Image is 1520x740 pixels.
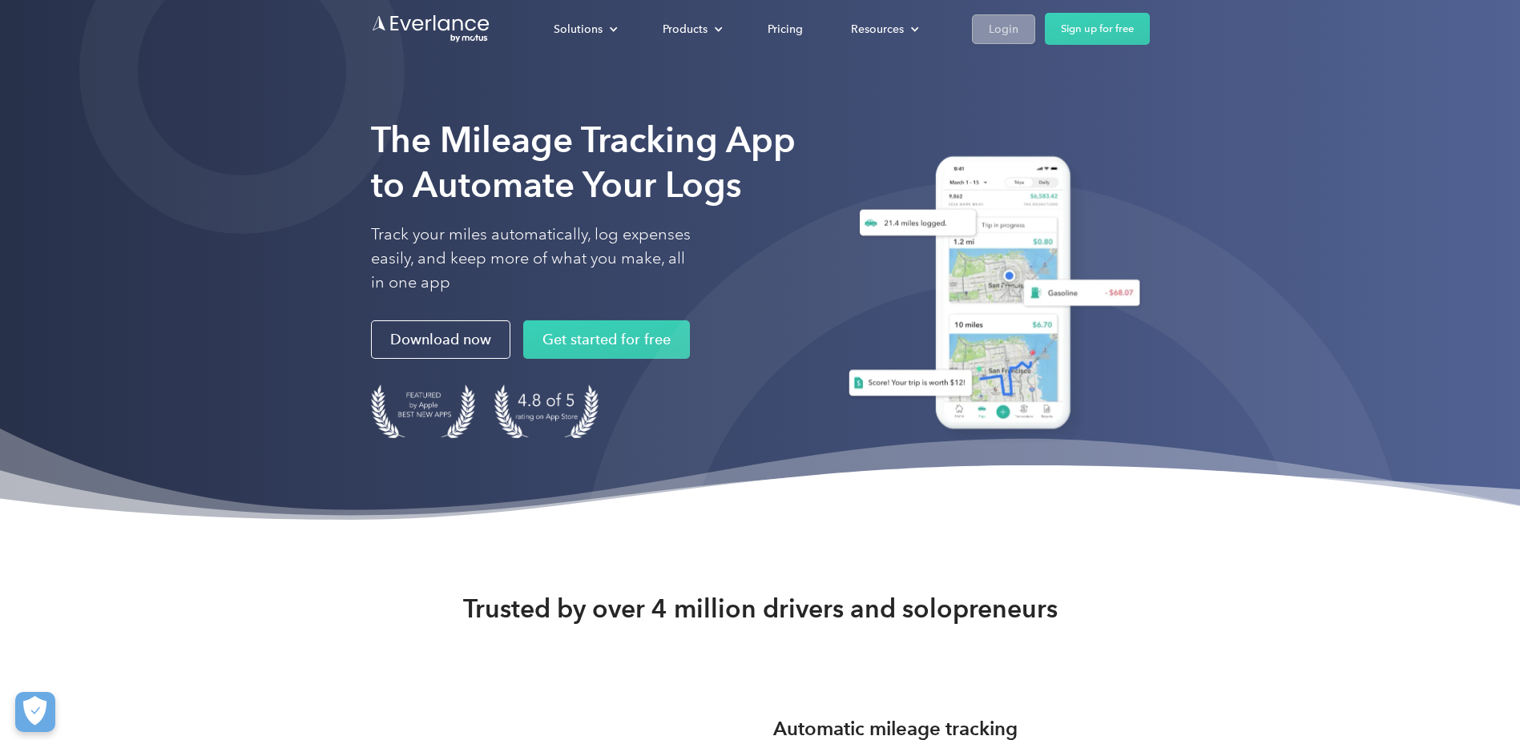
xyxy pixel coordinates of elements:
a: Download now [371,320,510,359]
div: Login [989,19,1018,39]
a: Go to homepage [371,14,491,44]
div: Products [663,19,708,39]
img: 4.9 out of 5 stars on the app store [494,384,599,438]
img: Badge for Featured by Apple Best New Apps [371,384,475,438]
a: Login [972,14,1035,44]
div: Solutions [554,19,603,39]
div: Products [647,15,736,43]
div: Resources [835,15,932,43]
div: Resources [851,19,904,39]
div: Solutions [538,15,631,43]
a: Get started for free [523,320,690,359]
a: Pricing [752,15,819,43]
img: Everlance, mileage tracker app, expense tracking app [829,144,1150,448]
div: Pricing [768,19,803,39]
strong: Trusted by over 4 million drivers and solopreneurs [463,593,1058,625]
a: Sign up for free [1045,13,1150,45]
button: Cookies Settings [15,692,55,732]
p: Track your miles automatically, log expenses easily, and keep more of what you make, all in one app [371,223,691,295]
strong: The Mileage Tracking App to Automate Your Logs [371,119,796,206]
